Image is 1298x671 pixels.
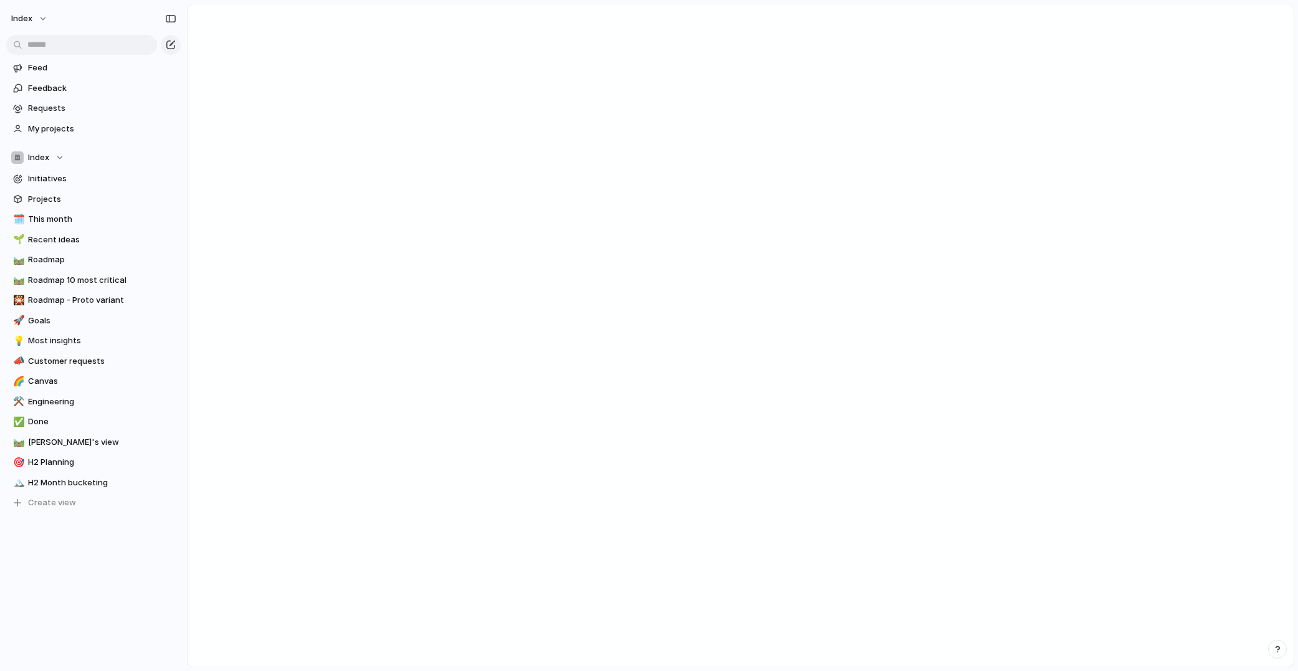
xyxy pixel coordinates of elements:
div: 💡 [13,334,22,348]
div: 🎇 [13,293,22,308]
a: Initiatives [6,169,181,188]
button: Create view [6,493,181,512]
button: Index [6,148,181,167]
div: 🚀 [13,313,22,328]
span: Done [28,416,176,428]
button: 🚀 [11,315,24,327]
span: Roadmap 10 most critical [28,274,176,287]
span: [PERSON_NAME]'s view [28,436,176,449]
a: Feedback [6,79,181,98]
div: 🎯 [13,455,22,470]
a: ⚒️Engineering [6,393,181,411]
div: ✅ [13,415,22,429]
a: My projects [6,120,181,138]
div: 🌈 [13,374,22,389]
span: This month [28,213,176,226]
div: 🛤️ [13,253,22,267]
button: 🗓️ [11,213,24,226]
button: 🛤️ [11,254,24,266]
span: Feedback [28,82,176,95]
a: Requests [6,99,181,118]
span: Goals [28,315,176,327]
a: 🛤️Roadmap 10 most critical [6,271,181,290]
span: Index [28,151,49,164]
div: ⚒️ [13,394,22,409]
span: Create view [28,497,76,509]
span: Index [11,12,32,25]
button: 💡 [11,335,24,347]
button: 🏔️ [11,477,24,489]
div: 📣 [13,354,22,368]
a: 💡Most insights [6,331,181,350]
span: H2 Planning [28,456,176,469]
button: 🛤️ [11,274,24,287]
a: 🛤️[PERSON_NAME]'s view [6,433,181,452]
a: 🌈Canvas [6,372,181,391]
span: Requests [28,102,176,115]
span: Projects [28,193,176,206]
button: 📣 [11,355,24,368]
a: 🎇Roadmap - Proto variant [6,291,181,310]
span: Feed [28,62,176,74]
button: ⚒️ [11,396,24,408]
a: 🗓️This month [6,210,181,229]
button: 🌈 [11,375,24,388]
span: Customer requests [28,355,176,368]
span: Roadmap - Proto variant [28,294,176,307]
button: 🛤️ [11,436,24,449]
div: 🗓️ [13,212,22,227]
a: 🌱Recent ideas [6,231,181,249]
button: 🎇 [11,294,24,307]
a: ✅Done [6,412,181,431]
a: Feed [6,59,181,77]
div: 🏔️ [13,475,22,490]
a: Projects [6,190,181,209]
span: Canvas [28,375,176,388]
span: Initiatives [28,173,176,185]
a: 🚀Goals [6,312,181,330]
button: 🎯 [11,456,24,469]
span: Engineering [28,396,176,408]
span: Roadmap [28,254,176,266]
button: 🌱 [11,234,24,246]
span: My projects [28,123,176,135]
a: 🏔️H2 Month bucketing [6,474,181,492]
div: 🌱 [13,232,22,247]
a: 🎯H2 Planning [6,453,181,472]
div: 🛤️ [13,435,22,449]
button: ✅ [11,416,24,428]
button: Index [6,9,54,29]
span: Recent ideas [28,234,176,246]
span: H2 Month bucketing [28,477,176,489]
a: 📣Customer requests [6,352,181,371]
a: 🛤️Roadmap [6,250,181,269]
span: Most insights [28,335,176,347]
div: 🛤️ [13,273,22,287]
